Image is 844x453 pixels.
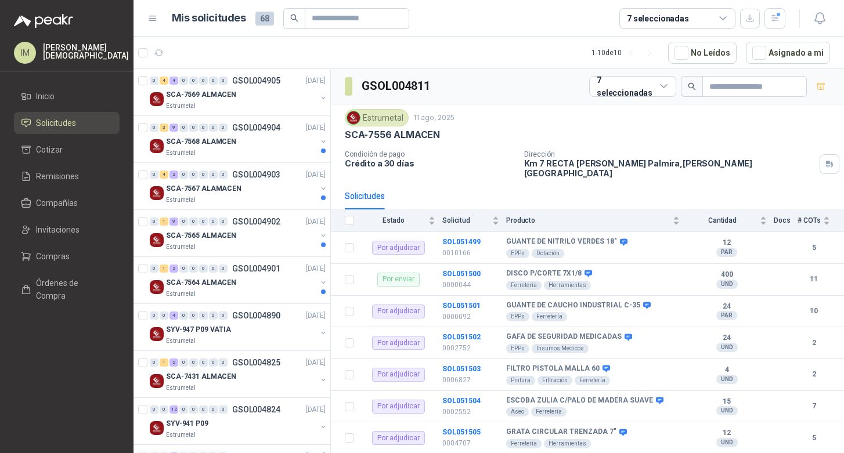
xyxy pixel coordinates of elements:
a: Solicitudes [14,112,120,134]
div: 0 [209,171,218,179]
div: 0 [199,171,208,179]
a: SOL051500 [442,270,481,278]
b: 12 [687,429,767,438]
div: 3 [160,124,168,132]
div: 0 [150,171,158,179]
div: 7 seleccionadas [597,74,655,99]
p: [DATE] [306,122,326,133]
div: Ferretería [575,376,610,385]
p: 0002552 [442,407,499,418]
div: 0 [150,358,158,367]
b: GUANTE DE NITRILO VERDES 18" [506,237,617,247]
img: Company Logo [150,186,164,200]
div: UND [716,280,738,289]
div: PAR [716,248,737,257]
p: GSOL004825 [232,358,280,367]
p: Estrumetal [166,336,196,346]
a: 0 0 12 0 0 0 0 0 GSOL004824[DATE] Company LogoSYV-941 P09Estrumetal [150,403,328,440]
b: 24 [687,302,767,311]
a: Cotizar [14,139,120,161]
div: 0 [189,77,198,85]
span: 68 [255,12,274,26]
div: 12 [169,405,178,414]
p: [PERSON_NAME] [DEMOGRAPHIC_DATA] [43,44,129,60]
div: 0 [209,405,218,414]
p: Estrumetal [166,195,196,205]
img: Company Logo [150,327,164,341]
p: SYV-941 P09 [166,418,208,429]
a: SOL051502 [442,333,481,341]
b: SOL051499 [442,238,481,246]
span: Órdenes de Compra [36,277,109,302]
p: 0002752 [442,343,499,354]
p: GSOL004901 [232,264,280,273]
img: Company Logo [150,421,164,435]
div: 2 [169,358,178,367]
p: [DATE] [306,169,326,180]
p: GSOL004905 [232,77,280,85]
p: 0010166 [442,248,499,259]
th: Producto [506,209,687,232]
b: DISCO P/CORTE 7X1/8 [506,269,582,278]
b: 400 [687,270,767,280]
div: 0 [219,218,228,226]
a: 0 3 9 0 0 0 0 0 GSOL004904[DATE] Company LogoSCA-7568 ALAMCENEstrumetal [150,121,328,158]
th: # COTs [798,209,844,232]
h3: GSOL004811 [362,77,432,95]
p: 11 ago, 2025 [413,113,455,124]
div: UND [716,375,738,384]
div: 0 [179,218,188,226]
div: 0 [219,264,228,273]
div: UND [716,343,738,352]
b: 24 [687,334,767,343]
div: 1 [160,218,168,226]
p: Condición de pago [345,150,515,158]
a: Compras [14,245,120,267]
p: [DATE] [306,404,326,415]
p: GSOL004890 [232,311,280,320]
a: Compañías [14,192,120,214]
b: 2 [798,369,830,380]
div: 0 [199,405,208,414]
div: 0 [209,124,218,132]
span: Compras [36,250,70,263]
b: SOL051505 [442,428,481,436]
div: EPPs [506,312,529,321]
a: Invitaciones [14,219,120,241]
span: search [688,82,696,90]
b: ESCOBA ZULIA C/PALO DE MADERA SUAVE [506,396,653,405]
div: 0 [199,124,208,132]
div: 1 - 10 de 10 [591,44,659,62]
div: Por adjudicar [372,431,425,445]
a: Inicio [14,85,120,107]
img: Company Logo [150,374,164,388]
p: 0000092 [442,311,499,322]
div: Solicitudes [345,190,385,202]
p: Estrumetal [166,430,196,440]
p: Estrumetal [166,102,196,111]
b: GUANTE DE CAUCHO INDUSTRIAL C-35 [506,301,640,310]
div: 0 [189,171,198,179]
p: GSOL004902 [232,218,280,226]
p: SCA-7569 ALMACEN [166,89,236,100]
div: Ferretería [531,407,567,416]
p: Estrumetal [166,383,196,393]
b: 7 [798,401,830,412]
div: EPPs [506,249,529,258]
span: Compañías [36,197,78,209]
div: 0 [219,171,228,179]
b: SOL051503 [442,365,481,373]
div: 4 [160,77,168,85]
div: 0 [150,124,158,132]
div: 0 [199,77,208,85]
div: 0 [150,405,158,414]
div: 0 [209,218,218,226]
div: 0 [219,358,228,367]
div: UND [716,438,738,447]
p: Crédito a 30 días [345,158,515,168]
th: Docs [774,209,798,232]
div: Insumos Médicos [532,344,589,353]
div: 2 [169,264,178,273]
p: [DATE] [306,75,326,86]
div: 4 [160,171,168,179]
